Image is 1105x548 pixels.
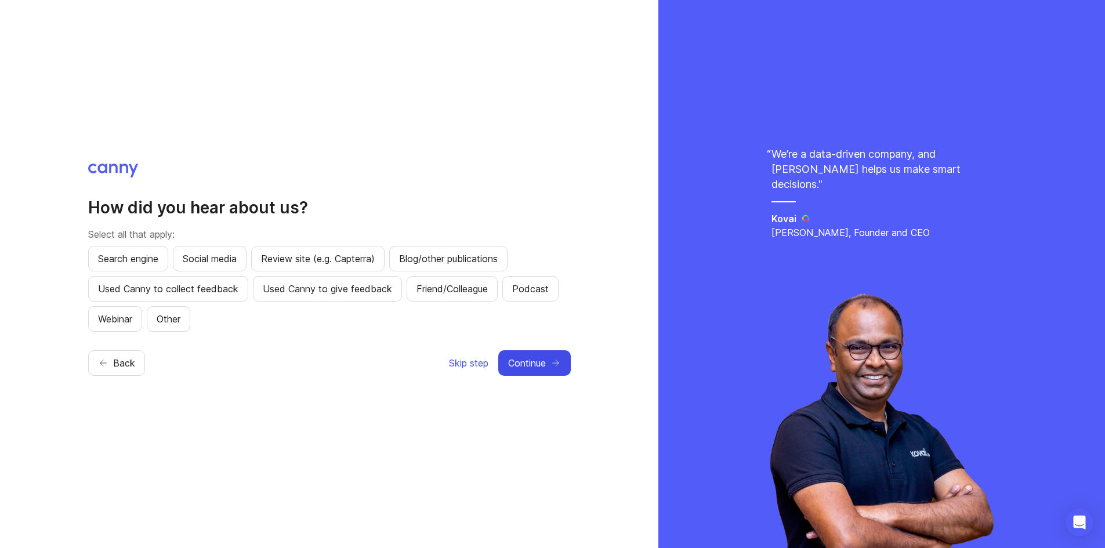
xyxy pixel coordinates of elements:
[183,252,237,266] span: Social media
[771,147,992,192] p: We’re a data-driven company, and [PERSON_NAME] helps us make smart decisions. "
[88,227,571,241] p: Select all that apply:
[389,246,508,271] button: Blog/other publications
[508,356,546,370] span: Continue
[771,212,796,226] h5: Kovai
[263,282,392,296] span: Used Canny to give feedback
[261,252,375,266] span: Review site (e.g. Capterra)
[251,246,385,271] button: Review site (e.g. Capterra)
[512,282,549,296] span: Podcast
[88,164,139,177] img: Canny logo
[399,252,498,266] span: Blog/other publications
[88,246,168,271] button: Search engine
[502,276,559,302] button: Podcast
[173,246,247,271] button: Social media
[157,312,180,326] span: Other
[88,276,248,302] button: Used Canny to collect feedback
[771,226,992,239] p: [PERSON_NAME], Founder and CEO
[113,356,135,370] span: Back
[448,350,489,376] button: Skip step
[770,293,994,548] img: saravana-fdffc8c2a6fa09d1791ca03b1e989ae1.webp
[98,312,132,326] span: Webinar
[416,282,488,296] span: Friend/Colleague
[98,282,238,296] span: Used Canny to collect feedback
[407,276,498,302] button: Friend/Colleague
[88,197,571,218] h2: How did you hear about us?
[88,306,142,332] button: Webinar
[1066,509,1093,536] div: Open Intercom Messenger
[147,306,190,332] button: Other
[449,356,488,370] span: Skip step
[498,350,571,376] button: Continue
[88,350,145,376] button: Back
[253,276,402,302] button: Used Canny to give feedback
[98,252,158,266] span: Search engine
[801,214,811,223] img: Kovai logo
